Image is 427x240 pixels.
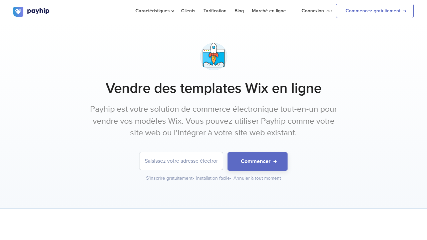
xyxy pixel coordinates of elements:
span: • [230,175,232,181]
div: Annuler à tout moment [234,175,281,182]
div: Installation facile [196,175,232,182]
button: Commencer [228,152,288,171]
img: logo.svg [13,7,50,17]
span: • [192,175,194,181]
h1: Vendre des templates Wix en ligne [13,80,414,97]
p: Payhip est votre solution de commerce électronique tout-en-un pour vendre vos modèles Wix. Vous p... [88,103,339,139]
a: Commencez gratuitement [336,4,414,18]
div: S'inscrire gratuitement [146,175,195,182]
img: app-launch-meat5lrvmxc07mbv4fvvrf5.png [197,40,231,73]
input: Saisissez votre adresse électronique [139,152,223,170]
span: Caractéristiques [135,8,173,14]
